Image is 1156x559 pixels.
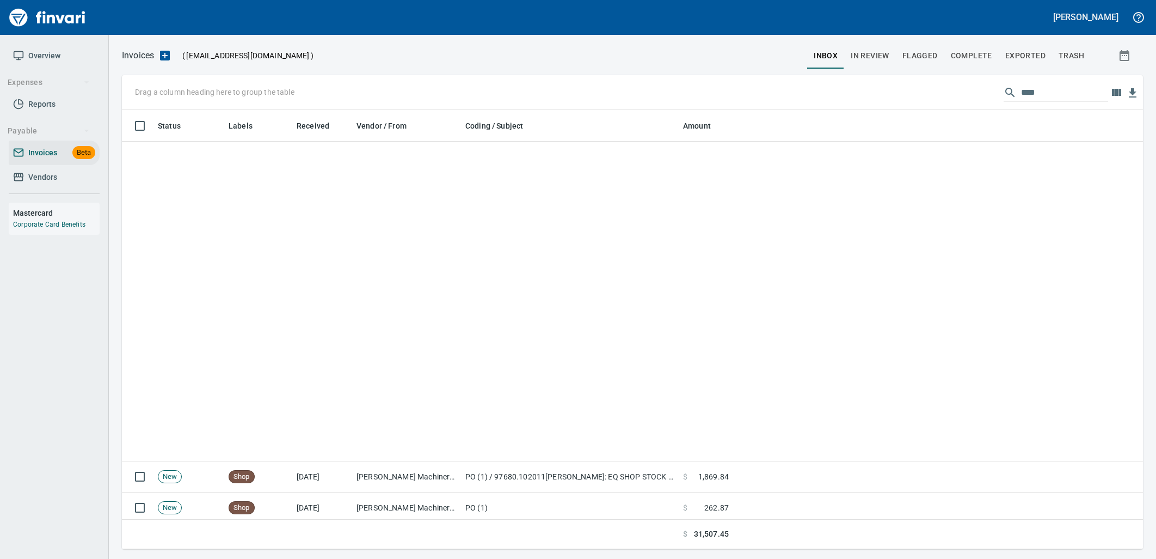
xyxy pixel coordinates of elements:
span: Expenses [8,76,90,89]
button: [PERSON_NAME] [1050,9,1121,26]
a: Reports [9,92,100,117]
span: Shop [229,503,254,513]
p: Drag a column heading here to group the table [135,87,294,98]
span: New [158,503,181,513]
span: Status [158,119,181,132]
h5: [PERSON_NAME] [1053,11,1118,23]
td: PO (1) [461,493,679,524]
span: $ [683,528,687,540]
span: $ [683,502,687,513]
a: Vendors [9,165,100,190]
img: Finvari [7,4,88,31]
button: Upload an Invoice [154,49,176,62]
span: [EMAIL_ADDRESS][DOMAIN_NAME] [185,50,310,61]
nav: breadcrumb [122,49,154,62]
span: inbox [814,49,838,63]
button: Download table [1124,85,1141,101]
a: Corporate Card Benefits [13,221,85,228]
span: Complete [951,49,992,63]
span: Invoices [28,146,57,160]
td: [PERSON_NAME] Machinery Co (1-10794) [352,493,461,524]
span: Status [158,119,195,132]
h6: Mastercard [13,207,100,219]
td: [PERSON_NAME] Machinery Co (1-10794) [352,461,461,493]
span: Coding / Subject [465,119,523,132]
td: PO (1) / 97680.102011[PERSON_NAME]: EQ SHOP STOCK / 1: EQ SHOP STOCK [461,461,679,493]
p: Invoices [122,49,154,62]
span: In Review [851,49,889,63]
a: Overview [9,44,100,68]
button: Choose columns to display [1108,84,1124,101]
span: trash [1059,49,1084,63]
span: Coding / Subject [465,119,537,132]
span: $ [683,471,687,482]
button: Show invoices within a particular date range [1108,46,1143,65]
span: Payable [8,124,90,138]
td: [DATE] [292,461,352,493]
span: Received [297,119,329,132]
span: Shop [229,472,254,482]
span: Labels [229,119,253,132]
span: Vendors [28,171,57,184]
span: Reports [28,98,56,111]
span: Labels [229,119,267,132]
span: Beta [72,147,95,159]
span: Vendor / From [356,119,421,132]
a: InvoicesBeta [9,141,100,165]
span: New [158,472,181,482]
button: Payable [3,121,94,141]
span: 1,869.84 [698,471,729,482]
span: Exported [1005,49,1046,63]
span: Overview [28,49,60,63]
span: Received [297,119,343,132]
button: Expenses [3,72,94,93]
span: 31,507.45 [694,528,729,540]
span: Amount [683,119,725,132]
span: 262.87 [704,502,729,513]
td: [DATE] [292,493,352,524]
span: Vendor / From [356,119,407,132]
span: Flagged [902,49,938,63]
p: ( ) [176,50,313,61]
span: Amount [683,119,711,132]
